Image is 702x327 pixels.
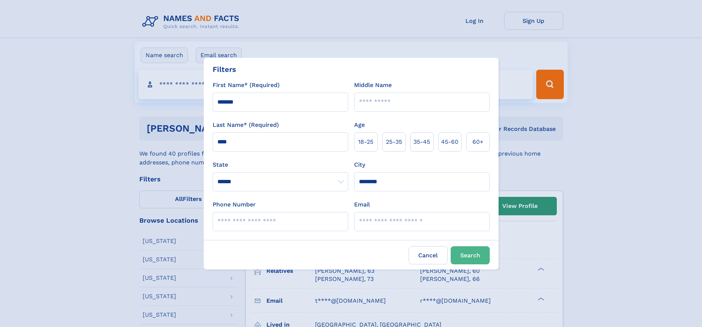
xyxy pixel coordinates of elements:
[213,81,280,90] label: First Name* (Required)
[213,121,279,129] label: Last Name* (Required)
[354,121,365,129] label: Age
[213,200,256,209] label: Phone Number
[451,246,490,264] button: Search
[413,138,430,146] span: 35‑45
[354,160,365,169] label: City
[354,200,370,209] label: Email
[441,138,458,146] span: 45‑60
[472,138,483,146] span: 60+
[213,160,348,169] label: State
[354,81,392,90] label: Middle Name
[213,64,236,75] div: Filters
[358,138,373,146] span: 18‑25
[386,138,402,146] span: 25‑35
[409,246,448,264] label: Cancel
